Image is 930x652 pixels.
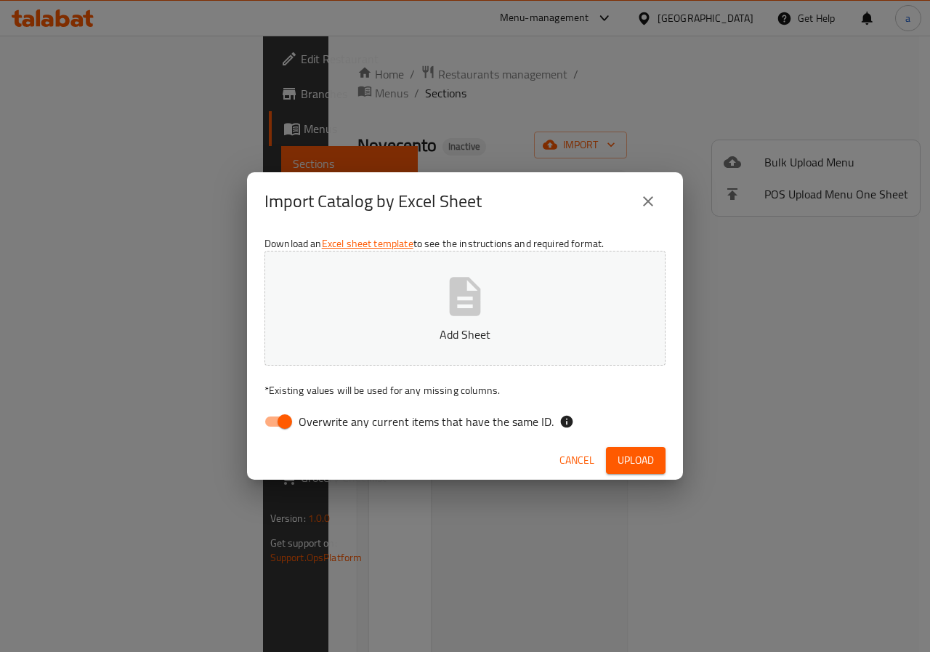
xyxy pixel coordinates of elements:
button: Add Sheet [264,251,666,366]
a: Excel sheet template [322,234,413,253]
svg: If the overwrite option isn't selected, then the items that match an existing ID will be ignored ... [559,414,574,429]
span: Cancel [559,451,594,470]
div: Download an to see the instructions and required format. [247,230,683,441]
p: Existing values will be used for any missing columns. [264,383,666,398]
button: Upload [606,447,666,474]
h2: Import Catalog by Excel Sheet [264,190,482,213]
span: Overwrite any current items that have the same ID. [299,413,554,430]
button: Cancel [554,447,600,474]
span: Upload [618,451,654,470]
button: close [631,184,666,219]
p: Add Sheet [287,326,643,343]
